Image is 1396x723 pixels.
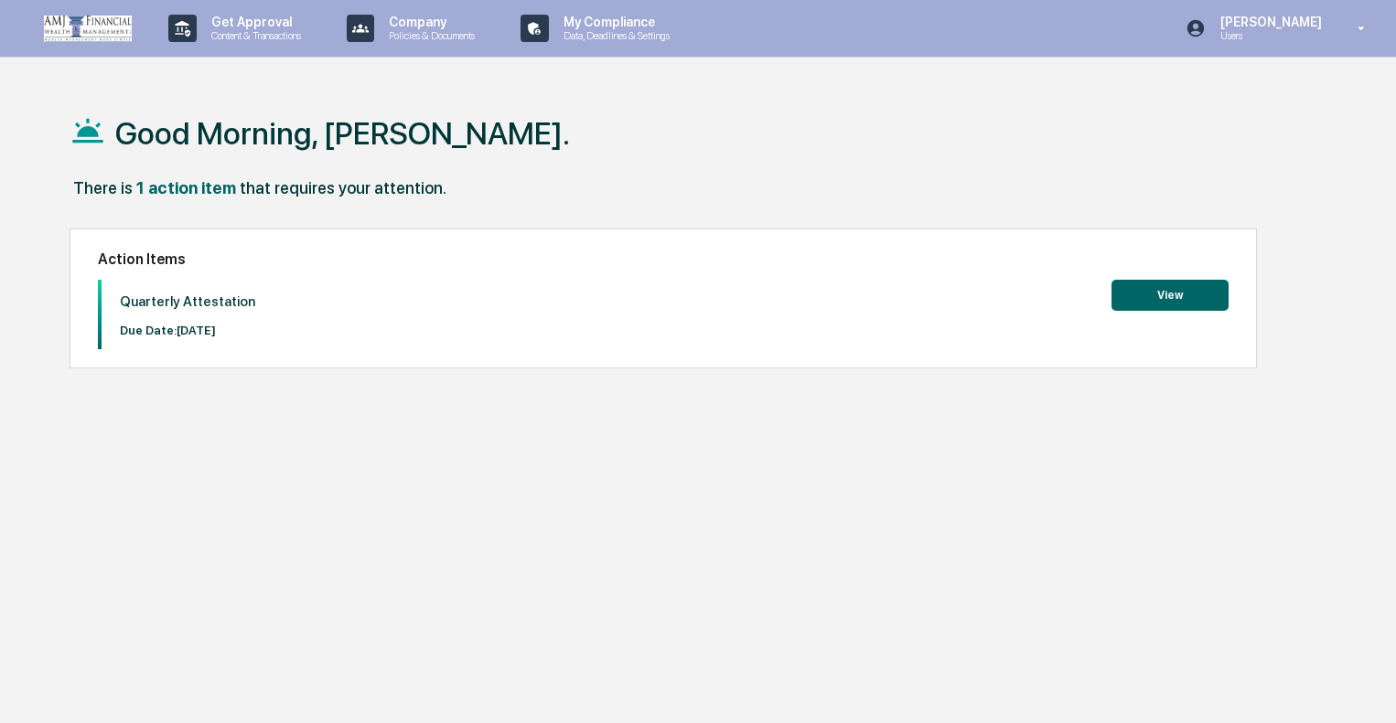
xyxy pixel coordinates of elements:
[120,324,255,337] p: Due Date: [DATE]
[98,250,1229,268] h2: Action Items
[73,178,133,197] div: There is
[374,29,484,42] p: Policies & Documents
[1206,15,1331,29] p: [PERSON_NAME]
[549,15,679,29] p: My Compliance
[549,29,679,42] p: Data, Deadlines & Settings
[1111,285,1229,303] a: View
[1206,29,1331,42] p: Users
[115,115,570,152] h1: Good Morning, [PERSON_NAME].
[120,293,255,310] p: Quarterly Attestation
[44,16,132,42] img: logo
[136,178,236,197] div: 1 action item
[374,15,484,29] p: Company
[1111,280,1229,311] button: View
[197,15,310,29] p: Get Approval
[240,178,446,197] div: that requires your attention.
[197,29,310,42] p: Content & Transactions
